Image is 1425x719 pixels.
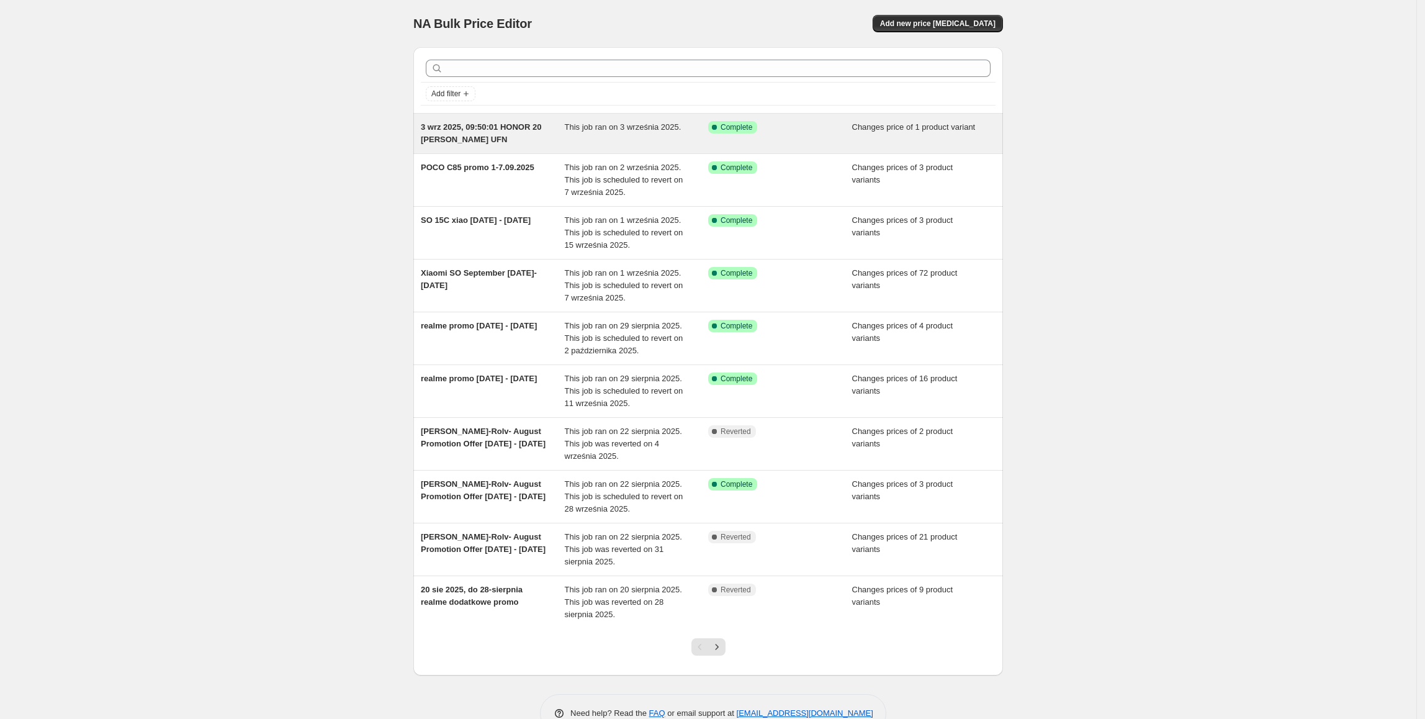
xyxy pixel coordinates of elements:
span: This job ran on 1 września 2025. This job is scheduled to revert on 7 września 2025. [565,268,683,302]
span: This job ran on 22 sierpnia 2025. This job is scheduled to revert on 28 września 2025. [565,479,683,513]
span: 20 sie 2025, do 28-sierpnia realme dodatkowe promo [421,585,523,607]
span: [PERSON_NAME]-Rolv- August Promotion Offer [DATE] - [DATE] [421,479,546,501]
span: 3 wrz 2025, 09:50:01 HONOR 20 [PERSON_NAME] UFN [421,122,541,144]
span: Changes price of 1 product variant [852,122,976,132]
span: Add filter [431,89,461,99]
span: This job ran on 3 września 2025. [565,122,681,132]
span: Complete [721,268,752,278]
span: Changes prices of 3 product variants [852,479,953,501]
span: Complete [721,122,752,132]
span: SO 15C xiao [DATE] - [DATE] [421,215,531,225]
nav: Pagination [691,638,726,656]
span: Complete [721,374,752,384]
span: Complete [721,479,752,489]
span: Reverted [721,532,751,542]
span: Changes prices of 3 product variants [852,215,953,237]
span: Changes prices of 4 product variants [852,321,953,343]
span: Complete [721,321,752,331]
span: This job ran on 22 sierpnia 2025. This job was reverted on 4 września 2025. [565,427,682,461]
a: FAQ [649,708,665,718]
span: realme promo [DATE] - [DATE] [421,321,537,330]
span: Reverted [721,585,751,595]
span: This job ran on 1 września 2025. This job is scheduled to revert on 15 września 2025. [565,215,683,250]
span: or email support at [665,708,737,718]
span: Xiaomi SO September [DATE]- [DATE] [421,268,537,290]
span: This job ran on 29 sierpnia 2025. This job is scheduled to revert on 2 października 2025. [565,321,683,355]
span: This job ran on 22 sierpnia 2025. This job was reverted on 31 sierpnia 2025. [565,532,682,566]
span: Complete [721,163,752,173]
span: Changes prices of 2 product variants [852,427,953,448]
span: realme promo [DATE] - [DATE] [421,374,537,383]
span: Changes prices of 3 product variants [852,163,953,184]
span: Changes prices of 16 product variants [852,374,958,396]
span: Complete [721,215,752,225]
span: Changes prices of 21 product variants [852,532,958,554]
span: Reverted [721,427,751,436]
button: Add new price [MEDICAL_DATA] [873,15,1003,32]
span: This job ran on 29 sierpnia 2025. This job is scheduled to revert on 11 września 2025. [565,374,683,408]
button: Add filter [426,86,475,101]
span: Changes prices of 9 product variants [852,585,953,607]
span: [PERSON_NAME]-Rolv- August Promotion Offer [DATE] - [DATE] [421,532,546,554]
span: Add new price [MEDICAL_DATA] [880,19,996,29]
span: POCO C85 promo 1-7.09.2025 [421,163,534,172]
span: [PERSON_NAME]-Rolv- August Promotion Offer [DATE] - [DATE] [421,427,546,448]
span: This job ran on 2 września 2025. This job is scheduled to revert on 7 września 2025. [565,163,683,197]
span: Need help? Read the [570,708,649,718]
span: Changes prices of 72 product variants [852,268,958,290]
span: NA Bulk Price Editor [413,17,532,30]
a: [EMAIL_ADDRESS][DOMAIN_NAME] [737,708,873,718]
span: This job ran on 20 sierpnia 2025. This job was reverted on 28 sierpnia 2025. [565,585,682,619]
button: Next [708,638,726,656]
